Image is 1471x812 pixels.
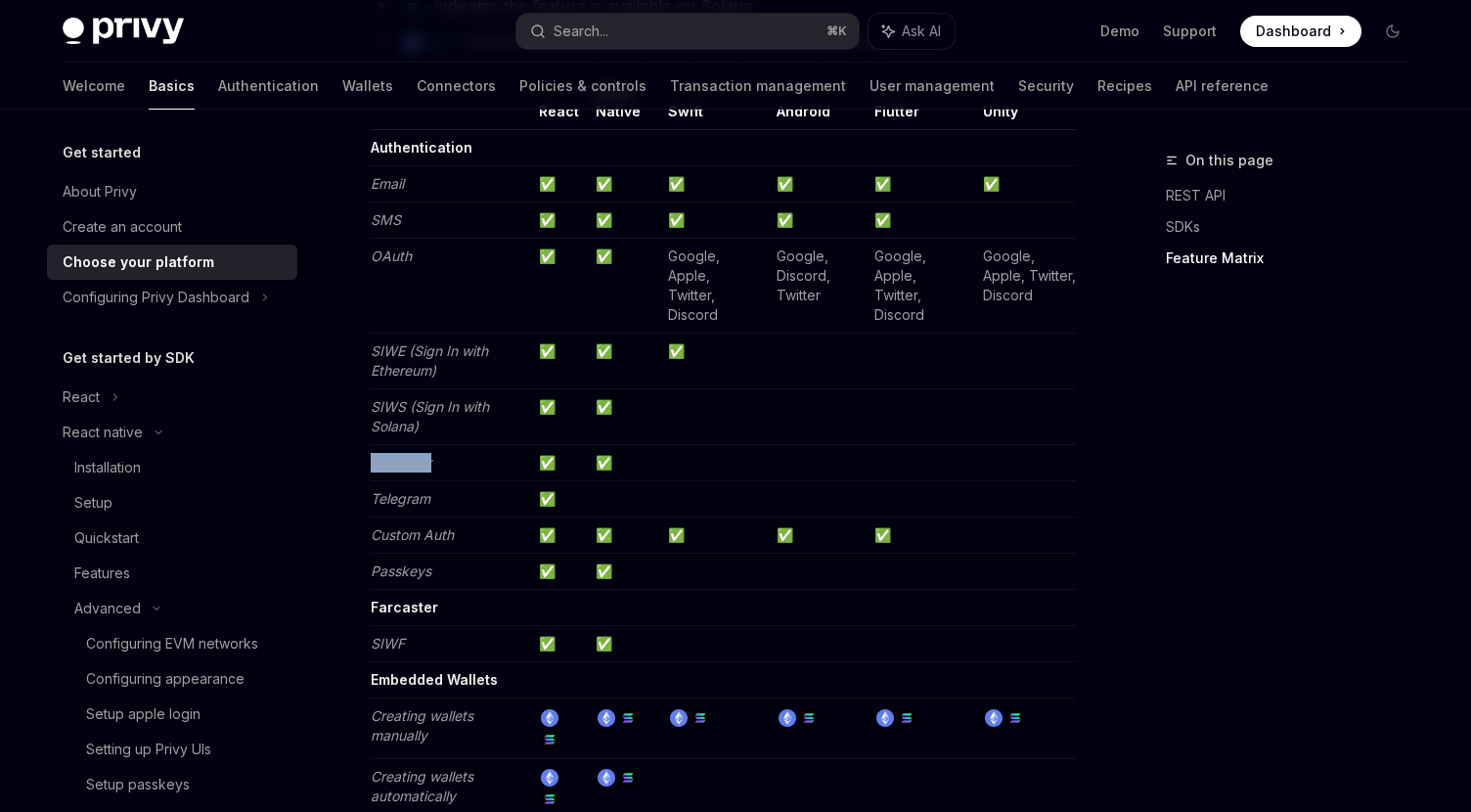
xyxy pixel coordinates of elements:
em: Passkeys [371,563,431,579]
td: Google, Discord, Twitter [769,239,867,334]
img: ethereum.png [541,769,558,787]
div: Setup [74,491,112,515]
img: solana.png [691,709,709,727]
em: Custom Auth [371,526,454,543]
img: ethereum.png [598,769,615,787]
td: ✅ [588,334,660,389]
td: ✅ [531,626,588,662]
span: Dashboard [1256,22,1331,41]
td: ✅ [867,518,975,554]
img: solana.png [1006,709,1024,727]
img: solana.png [898,709,915,727]
strong: Farcaster [371,599,438,615]
td: ✅ [588,239,660,334]
a: Features [47,556,297,591]
div: Choose your platform [63,250,214,274]
em: Creating wallets manually [371,707,473,744]
em: SMS [371,211,401,228]
td: ✅ [660,166,769,203]
td: Google, Apple, Twitter, Discord [867,239,975,334]
a: SDKs [1166,211,1424,243]
a: Support [1163,22,1217,41]
a: Installation [47,450,297,485]
em: SIWF [371,635,405,652]
a: User management [869,63,995,110]
em: Telegram [371,490,430,507]
td: ✅ [769,518,867,554]
a: Security [1018,63,1074,110]
a: Basics [149,63,195,110]
td: ✅ [531,518,588,554]
td: ✅ [588,389,660,445]
span: Ask AI [902,22,941,41]
td: Google, Apple, Twitter, Discord [975,239,1076,334]
a: API reference [1176,63,1269,110]
td: ✅ [531,445,588,481]
img: ethereum.png [541,709,558,727]
td: ✅ [588,554,660,590]
h5: Get started [63,141,141,164]
button: Ask AI [869,14,955,49]
td: ✅ [975,166,1076,203]
td: ✅ [660,518,769,554]
div: Features [74,562,130,585]
h5: Get started by SDK [63,346,195,370]
img: ethereum.png [598,709,615,727]
a: Authentication [218,63,319,110]
td: Google, Apple, Twitter, Discord [660,239,769,334]
a: Connectors [417,63,496,110]
em: Email [371,175,404,192]
a: Quickstart [47,520,297,556]
td: ✅ [660,334,769,389]
td: ✅ [531,166,588,203]
td: ✅ [531,334,588,389]
td: ✅ [867,203,975,239]
a: Dashboard [1240,16,1361,47]
strong: Embedded Wallets [371,671,498,688]
em: SIWE (Sign In with Ethereum) [371,342,488,379]
button: Search...⌘K [516,14,859,49]
a: Policies & controls [519,63,646,110]
div: Setup passkeys [86,773,190,796]
div: Quickstart [74,526,139,550]
a: Demo [1100,22,1139,41]
img: ethereum.png [876,709,894,727]
div: Setting up Privy UIs [86,738,211,761]
td: ✅ [531,389,588,445]
a: Welcome [63,63,125,110]
td: ✅ [769,203,867,239]
div: About Privy [63,180,137,203]
a: Configuring EVM networks [47,626,297,661]
div: Installation [74,456,141,479]
td: ✅ [531,481,588,518]
a: Feature Matrix [1166,243,1424,274]
img: ethereum.png [670,709,688,727]
td: ✅ [588,518,660,554]
div: Setup apple login [86,702,201,726]
div: Advanced [74,597,141,620]
a: Setup apple login [47,697,297,732]
img: solana.png [619,709,637,727]
button: Toggle dark mode [1377,16,1408,47]
div: Configuring Privy Dashboard [63,286,249,309]
td: ✅ [588,445,660,481]
div: React native [63,421,143,444]
em: Farcaster [371,454,431,471]
a: Transaction management [670,63,846,110]
a: Wallets [342,63,393,110]
a: Configuring appearance [47,661,297,697]
span: ⌘ K [826,23,847,39]
span: On this page [1185,149,1273,172]
img: solana.png [541,731,558,748]
a: Choose your platform [47,245,297,280]
a: Recipes [1097,63,1152,110]
a: Setting up Privy UIs [47,732,297,767]
td: ✅ [588,203,660,239]
em: Creating wallets automatically [371,768,473,804]
strong: Authentication [371,139,472,156]
img: solana.png [619,769,637,787]
a: Create an account [47,209,297,245]
a: About Privy [47,174,297,209]
div: React [63,385,100,409]
img: solana.png [541,790,558,808]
